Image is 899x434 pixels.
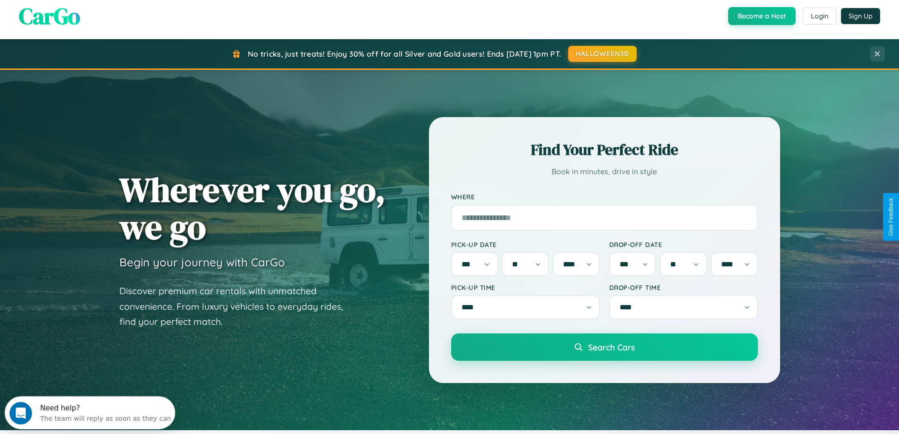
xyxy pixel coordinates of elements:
[451,333,758,361] button: Search Cars
[728,7,796,25] button: Become a Host
[119,255,285,269] h3: Begin your journey with CarGo
[609,283,758,291] label: Drop-off Time
[803,8,836,25] button: Login
[248,49,561,59] span: No tricks, just treats! Enjoy 30% off for all Silver and Gold users! Ends [DATE] 1pm PT.
[451,240,600,248] label: Pick-up Date
[35,16,167,26] div: The team will reply as soon as they can
[5,396,175,429] iframe: Intercom live chat discovery launcher
[19,0,80,32] span: CarGo
[35,8,167,16] div: Need help?
[888,198,894,236] div: Give Feedback
[841,8,880,24] button: Sign Up
[451,139,758,160] h2: Find Your Perfect Ride
[609,240,758,248] label: Drop-off Date
[568,46,637,62] button: HALLOWEEN30
[119,283,355,330] p: Discover premium car rentals with unmatched convenience. From luxury vehicles to everyday rides, ...
[9,402,32,425] iframe: Intercom live chat
[451,193,758,201] label: Where
[451,283,600,291] label: Pick-up Time
[451,165,758,179] p: Book in minutes, drive in style
[588,342,635,352] span: Search Cars
[119,171,386,246] h1: Wherever you go, we go
[4,4,176,30] div: Open Intercom Messenger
